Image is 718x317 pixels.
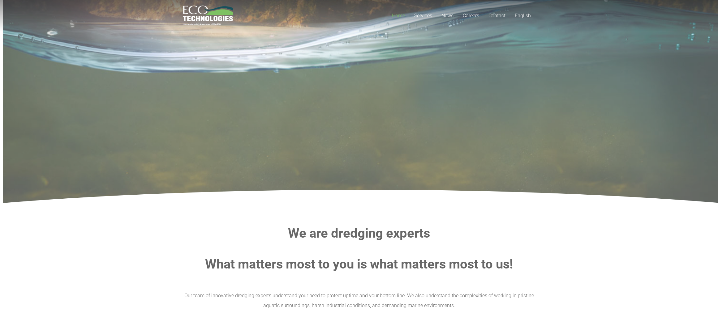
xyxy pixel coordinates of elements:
[463,13,479,19] span: Careers
[205,256,513,272] strong: What matters most to you is what matters most to us!
[414,13,432,19] span: Services
[515,13,531,19] span: English
[183,291,535,311] p: Our team of innovative dredging experts understand your need to protect uptime and your bottom li...
[237,117,368,145] rs-layer: Protect
[368,128,404,144] rs-layer: matters
[488,13,505,19] span: Contact
[288,226,430,241] strong: We are dredging experts
[441,13,454,19] span: News
[266,104,461,110] rs-layer: Natural resources. Project timelines. Professional relationships.
[392,13,405,19] span: Home
[183,6,233,26] a: logo_EcoTech_ASDR_RGB
[368,116,403,133] rs-layer: what
[406,116,489,144] rs-layer: Most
